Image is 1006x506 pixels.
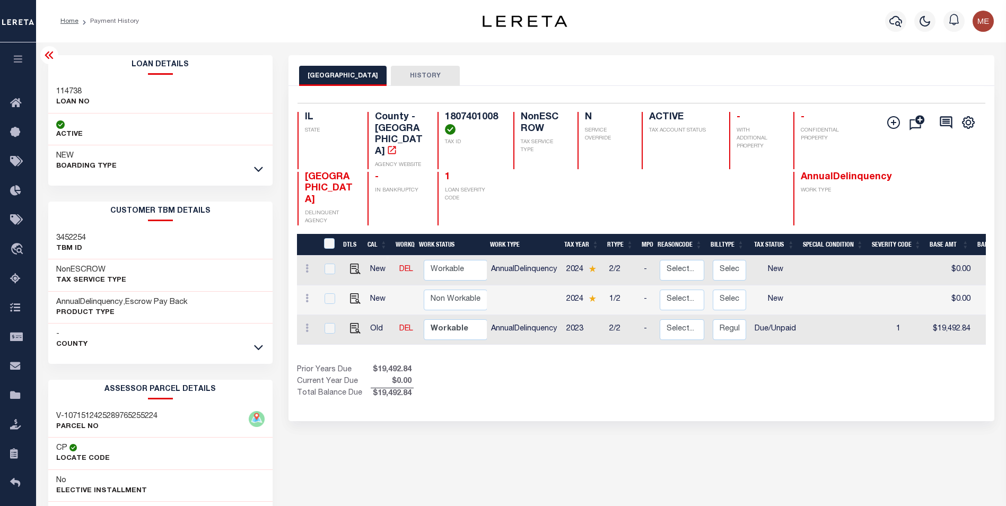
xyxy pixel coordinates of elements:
[48,380,273,399] h2: ASSESSOR PARCEL DETAILS
[640,315,655,345] td: -
[521,112,565,135] h4: NonESCROW
[750,285,801,315] td: New
[391,66,460,86] button: HISTORY
[56,161,117,172] p: BOARDING TYPE
[399,266,413,273] a: DEL
[750,256,801,285] td: New
[56,97,90,108] p: LOAN NO
[78,16,139,26] li: Payment History
[56,243,86,254] p: TBM ID
[56,339,88,350] p: County
[56,129,83,140] p: ACTIVE
[375,161,425,169] p: AGENCY WEBSITE
[297,376,371,388] td: Current Year Due
[56,265,126,275] h3: NonESCROW
[56,486,147,496] p: Elective Installment
[640,285,655,315] td: -
[637,234,653,256] th: MPO
[371,388,414,400] span: $19,492.84
[391,234,415,256] th: WorkQ
[366,315,395,345] td: Old
[801,172,892,182] span: AnnualDelinquency
[297,388,371,399] td: Total Balance Due
[56,86,90,97] h3: 114738
[737,127,781,151] p: WITH ADDITIONAL PROPERTY
[649,127,716,135] p: TAX ACCOUNT STATUS
[56,329,88,339] h3: -
[603,234,637,256] th: RType: activate to sort column ascending
[562,285,605,315] td: 2024
[649,112,716,124] h4: ACTIVE
[605,256,640,285] td: 2/2
[56,475,66,486] h3: No
[56,411,158,422] h3: V-1071512425289765255224
[375,172,379,182] span: -
[928,315,975,345] td: $19,492.84
[375,112,425,158] h4: County - [GEOGRAPHIC_DATA]
[562,256,605,285] td: 2024
[56,233,86,243] h3: 3452254
[486,234,560,256] th: Work Type
[56,422,158,432] p: PARCEL NO
[366,285,395,315] td: New
[487,256,562,285] td: AnnualDelinquency
[317,234,339,256] th: &nbsp;
[483,15,567,27] img: logo-dark.svg
[305,210,355,225] p: DELINQUENT AGENCY
[750,315,801,345] td: Due/Unpaid
[562,315,605,345] td: 2023
[868,234,925,256] th: Severity Code: activate to sort column ascending
[589,295,596,302] img: Star.svg
[801,187,851,195] p: WORK TYPE
[445,172,450,182] span: 1
[445,112,501,135] h4: 1807401008
[297,364,371,376] td: Prior Years Due
[415,234,487,256] th: Work Status
[10,243,27,257] i: travel_explore
[870,315,928,345] td: 1
[605,285,640,315] td: 1/2
[366,256,395,285] td: New
[928,256,975,285] td: $0.00
[640,256,655,285] td: -
[589,265,596,272] img: Star.svg
[305,112,355,124] h4: IL
[801,112,804,122] span: -
[371,376,414,388] span: $0.00
[801,127,851,143] p: CONFIDENTIAL PROPERTY
[585,112,629,124] h4: N
[56,151,117,161] h3: NEW
[305,127,355,135] p: STATE
[748,234,799,256] th: Tax Status: activate to sort column ascending
[60,18,78,24] a: Home
[925,234,973,256] th: Base Amt: activate to sort column ascending
[605,315,640,345] td: 2/2
[445,187,501,203] p: LOAN SEVERITY CODE
[487,315,562,345] td: AnnualDelinquency
[297,234,317,256] th: &nbsp;&nbsp;&nbsp;&nbsp;&nbsp;&nbsp;&nbsp;&nbsp;&nbsp;&nbsp;
[48,202,273,221] h2: CUSTOMER TBM DETAILS
[363,234,391,256] th: CAL: activate to sort column ascending
[399,325,413,333] a: DEL
[445,138,501,146] p: TAX ID
[737,112,740,122] span: -
[56,308,188,318] p: Product Type
[305,172,353,205] span: [GEOGRAPHIC_DATA]
[973,11,994,32] img: svg+xml;base64,PHN2ZyB4bWxucz0iaHR0cDovL3d3dy53My5vcmcvMjAwMC9zdmciIHBvaW50ZXItZXZlbnRzPSJub25lIi...
[299,66,387,86] button: [GEOGRAPHIC_DATA]
[56,275,126,286] p: Tax Service Type
[375,187,425,195] p: IN BANKRUPTCY
[56,297,188,308] h3: AnnualDelinquency,Escrow Pay Back
[339,234,363,256] th: DTLS
[706,234,748,256] th: BillType: activate to sort column ascending
[371,364,414,376] span: $19,492.84
[56,443,67,453] h3: CP
[585,127,629,143] p: SERVICE OVERRIDE
[56,453,110,464] p: Locate Code
[521,138,565,154] p: TAX SERVICE TYPE
[48,55,273,75] h2: Loan Details
[928,285,975,315] td: $0.00
[560,234,603,256] th: Tax Year: activate to sort column ascending
[799,234,868,256] th: Special Condition: activate to sort column ascending
[653,234,706,256] th: ReasonCode: activate to sort column ascending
